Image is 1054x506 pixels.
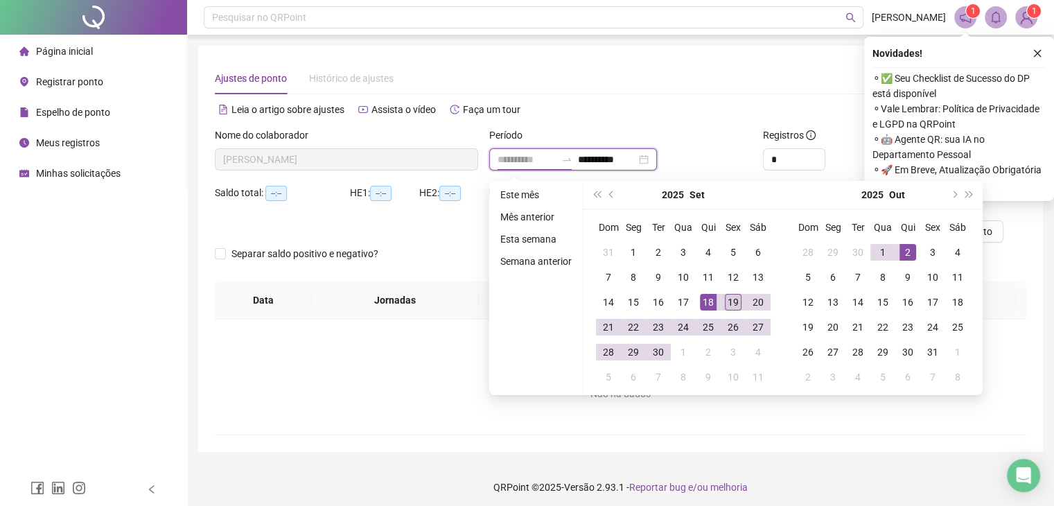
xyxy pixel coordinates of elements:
[600,294,617,311] div: 14
[371,104,436,115] span: Assista o vídeo
[895,290,920,315] td: 2025-10-16
[19,138,29,148] span: clock-circle
[870,265,895,290] td: 2025-10-08
[147,485,157,494] span: left
[875,319,891,335] div: 22
[675,344,692,360] div: 1
[596,240,621,265] td: 2025-08-31
[721,315,746,340] td: 2025-09-26
[650,244,667,261] div: 2
[750,319,766,335] div: 27
[800,344,816,360] div: 26
[72,481,86,495] span: instagram
[621,265,646,290] td: 2025-09-08
[646,315,671,340] td: 2025-09-23
[36,76,103,87] span: Registrar ponto
[696,340,721,365] td: 2025-10-02
[215,73,287,84] span: Ajustes de ponto
[796,290,820,315] td: 2025-10-12
[561,154,572,165] span: to
[19,168,29,178] span: schedule
[796,365,820,390] td: 2025-11-02
[690,181,705,209] button: month panel
[650,319,667,335] div: 23
[696,265,721,290] td: 2025-09-11
[746,340,771,365] td: 2025-10-04
[920,290,945,315] td: 2025-10-17
[945,365,970,390] td: 2025-11-08
[675,244,692,261] div: 3
[895,315,920,340] td: 2025-10-23
[806,130,816,140] span: info-circle
[671,315,696,340] td: 2025-09-24
[19,46,29,56] span: home
[19,107,29,117] span: file
[850,344,866,360] div: 28
[875,244,891,261] div: 1
[870,215,895,240] th: Qua
[895,340,920,365] td: 2025-10-30
[1007,459,1040,492] div: Open Intercom Messenger
[721,290,746,315] td: 2025-09-19
[646,290,671,315] td: 2025-09-16
[949,294,966,311] div: 18
[850,294,866,311] div: 14
[1027,4,1041,18] sup: Atualize o seu contato no menu Meus Dados
[845,265,870,290] td: 2025-10-07
[646,340,671,365] td: 2025-09-30
[899,294,916,311] div: 16
[889,181,905,209] button: month panel
[646,265,671,290] td: 2025-09-09
[845,12,856,23] span: search
[625,344,642,360] div: 29
[949,319,966,335] div: 25
[820,290,845,315] td: 2025-10-13
[949,269,966,286] div: 11
[725,244,741,261] div: 5
[966,4,980,18] sup: 1
[671,290,696,315] td: 2025-09-17
[625,244,642,261] div: 1
[650,294,667,311] div: 16
[945,265,970,290] td: 2025-10-11
[30,481,44,495] span: facebook
[825,319,841,335] div: 20
[312,281,479,320] th: Jornadas
[750,294,766,311] div: 20
[850,269,866,286] div: 7
[895,240,920,265] td: 2025-10-02
[763,128,816,143] span: Registros
[495,253,577,270] li: Semana anterior
[875,294,891,311] div: 15
[596,315,621,340] td: 2025-09-21
[920,215,945,240] th: Sex
[845,240,870,265] td: 2025-09-30
[820,240,845,265] td: 2025-09-29
[870,365,895,390] td: 2025-11-05
[696,315,721,340] td: 2025-09-25
[629,482,748,493] span: Reportar bug e/ou melhoria
[36,168,121,179] span: Minhas solicitações
[596,265,621,290] td: 2025-09-07
[800,244,816,261] div: 28
[625,269,642,286] div: 8
[990,11,1002,24] span: bell
[899,369,916,385] div: 6
[746,315,771,340] td: 2025-09-27
[962,181,977,209] button: super-next-year
[495,186,577,203] li: Este mês
[746,290,771,315] td: 2025-09-20
[820,315,845,340] td: 2025-10-20
[439,186,461,201] span: --:--
[850,319,866,335] div: 21
[800,369,816,385] div: 2
[746,265,771,290] td: 2025-09-13
[671,365,696,390] td: 2025-10-08
[215,128,317,143] label: Nome do colaborador
[746,215,771,240] th: Sáb
[750,344,766,360] div: 4
[872,71,1046,101] span: ⚬ ✅ Seu Checklist de Sucesso do DP está disponível
[875,269,891,286] div: 8
[971,6,976,16] span: 1
[231,386,1010,401] div: Não há dados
